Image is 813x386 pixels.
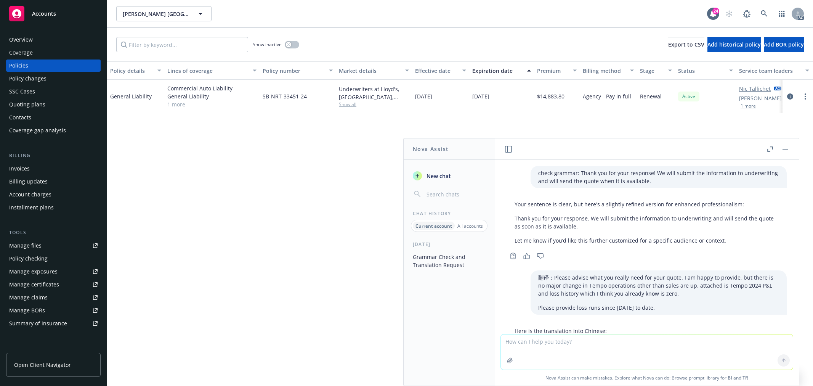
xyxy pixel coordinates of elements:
div: Analytics hub [6,345,101,352]
div: Installment plans [9,201,54,214]
p: check grammar: Thank you for your response! We will submit the information to underwriting and wi... [538,169,779,185]
div: Billing method [583,67,625,75]
div: Summary of insurance [9,317,67,330]
svg: Copy to clipboard [510,253,516,259]
a: Policy changes [6,72,101,85]
div: Policy changes [9,72,47,85]
span: Add BOR policy [764,41,804,48]
div: Stage [640,67,664,75]
div: Manage files [9,240,42,252]
button: Policy number [260,61,336,80]
a: Contacts [6,111,101,124]
a: Manage certificates [6,278,101,291]
div: Manage certificates [9,278,59,291]
button: Service team leaders [736,61,812,80]
div: Billing [6,152,101,159]
button: Status [675,61,736,80]
div: Service team leaders [739,67,801,75]
a: Billing updates [6,175,101,188]
a: SSC Cases [6,85,101,98]
a: TR [742,375,748,381]
span: Agency - Pay in full [583,92,631,100]
p: Current account [415,223,452,229]
div: Manage exposures [9,265,58,278]
button: Thumbs down [534,251,547,261]
button: Grammar Check and Translation Request [410,251,489,271]
a: Invoices [6,162,101,175]
div: Coverage gap analysis [9,124,66,137]
a: Manage BORs [6,304,101,317]
a: Summary of insurance [6,317,101,330]
span: Open Client Navigator [14,361,71,369]
h1: Nova Assist [413,145,449,153]
div: Billing updates [9,175,48,188]
button: Add BOR policy [764,37,804,52]
div: Manage claims [9,291,48,304]
button: Policy details [107,61,164,80]
span: Show inactive [253,41,282,48]
div: Account charges [9,188,51,201]
div: 24 [712,8,719,14]
div: Policy checking [9,253,48,265]
span: New chat [425,172,451,180]
button: [PERSON_NAME] [GEOGRAPHIC_DATA] / Unique Product Source Inc. [116,6,212,21]
a: Commercial Auto Liability [167,84,257,92]
span: SB-NRT-33451-24 [263,92,307,100]
span: [DATE] [415,92,432,100]
span: [PERSON_NAME] [GEOGRAPHIC_DATA] / Unique Product Source Inc. [123,10,189,18]
p: Please provide loss runs since [DATE] to date. [538,304,779,312]
a: BI [728,375,732,381]
a: Search [757,6,772,21]
span: Add historical policy [707,41,761,48]
div: Manage BORs [9,304,45,317]
div: Coverage [9,47,33,59]
div: Policies [9,60,28,72]
button: Effective date [412,61,469,80]
span: Export to CSV [668,41,704,48]
div: Tools [6,229,101,236]
input: Filter by keyword... [116,37,248,52]
button: 1 more [741,104,756,108]
div: Quoting plans [9,98,45,111]
span: Accounts [32,11,56,17]
a: Coverage [6,47,101,59]
a: [PERSON_NAME] [739,94,782,102]
button: Billing method [580,61,637,80]
div: Underwriters at Lloyd's, [GEOGRAPHIC_DATA], [PERSON_NAME] of [GEOGRAPHIC_DATA], RT Specialty Insu... [339,85,409,101]
button: Premium [534,61,580,80]
a: Manage claims [6,291,101,304]
span: $14,883.80 [537,92,564,100]
div: SSC Cases [9,85,35,98]
a: Start snowing [722,6,737,21]
a: Quoting plans [6,98,101,111]
input: Search chats [425,189,486,199]
div: Premium [537,67,568,75]
div: Policy number [263,67,324,75]
a: Accounts [6,3,101,24]
div: Contacts [9,111,31,124]
button: Expiration date [469,61,534,80]
a: more [801,92,810,101]
a: 1 more [167,100,257,108]
div: Expiration date [472,67,523,75]
span: Nova Assist can make mistakes. Explore what Nova can do: Browse prompt library for and [498,370,796,386]
span: Renewal [640,92,662,100]
div: Overview [9,34,33,46]
a: Switch app [774,6,789,21]
button: Market details [336,61,412,80]
p: Let me know if you’d like this further customized for a specific audience or context. [515,236,779,244]
a: Overview [6,34,101,46]
a: Installment plans [6,201,101,214]
a: Coverage gap analysis [6,124,101,137]
div: Status [678,67,725,75]
div: Policy details [110,67,153,75]
p: Here is the translation into Chinese: [515,327,779,335]
button: New chat [410,169,489,183]
p: All accounts [457,223,483,229]
button: Add historical policy [707,37,761,52]
a: Policy checking [6,253,101,265]
a: Manage exposures [6,265,101,278]
div: Invoices [9,162,30,175]
a: Account charges [6,188,101,201]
